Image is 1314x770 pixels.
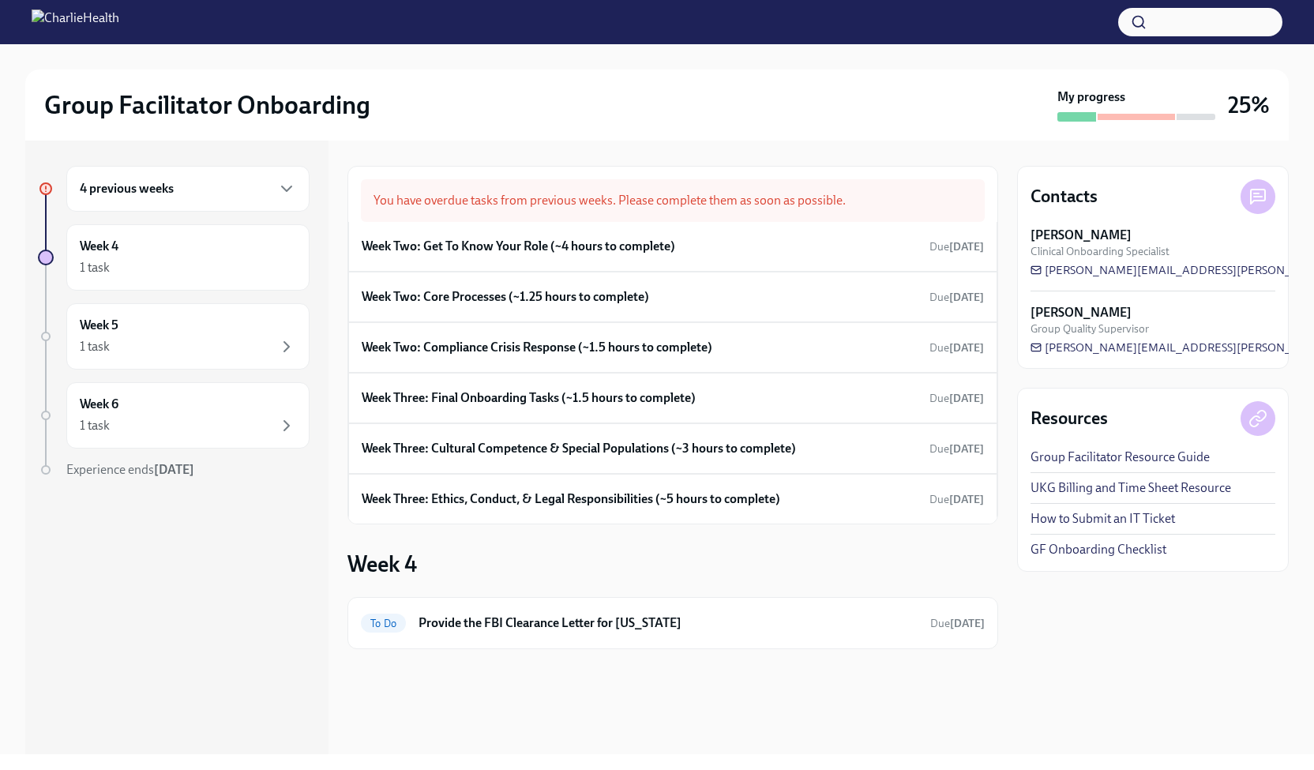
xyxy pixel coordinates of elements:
span: Due [929,392,984,405]
a: Week Two: Compliance Crisis Response (~1.5 hours to complete)Due[DATE] [362,336,984,359]
strong: [DATE] [949,240,984,254]
strong: [DATE] [154,462,194,477]
a: To DoProvide the FBI Clearance Letter for [US_STATE]Due[DATE] [361,610,985,636]
h6: Week Three: Ethics, Conduct, & Legal Responsibilities (~5 hours to complete) [362,490,780,508]
h4: Contacts [1031,185,1098,208]
a: Week 41 task [38,224,310,291]
strong: [DATE] [949,442,984,456]
div: You have overdue tasks from previous weeks. Please complete them as soon as possible. [361,179,985,222]
div: 1 task [80,338,110,355]
a: Week Three: Ethics, Conduct, & Legal Responsibilities (~5 hours to complete)Due[DATE] [362,487,984,511]
strong: [DATE] [949,392,984,405]
span: September 1st, 2025 10:00 [929,290,984,305]
strong: [PERSON_NAME] [1031,304,1132,321]
a: Week Three: Cultural Competence & Special Populations (~3 hours to complete)Due[DATE] [362,437,984,460]
strong: My progress [1057,88,1125,106]
h4: Resources [1031,407,1108,430]
h6: Week Three: Final Onboarding Tasks (~1.5 hours to complete) [362,389,696,407]
span: September 23rd, 2025 10:00 [930,616,985,631]
span: Due [929,240,984,254]
strong: [DATE] [949,341,984,355]
a: Week Two: Get To Know Your Role (~4 hours to complete)Due[DATE] [362,235,984,258]
h6: Week Two: Get To Know Your Role (~4 hours to complete) [362,238,675,255]
span: Clinical Onboarding Specialist [1031,244,1169,259]
h6: Week 4 [80,238,118,255]
a: Week 51 task [38,303,310,370]
a: Week 61 task [38,382,310,449]
span: To Do [361,618,406,629]
strong: [DATE] [949,291,984,304]
h3: 25% [1228,91,1270,119]
h3: Week 4 [347,550,417,578]
span: September 1st, 2025 10:00 [929,340,984,355]
span: Experience ends [66,462,194,477]
span: September 6th, 2025 10:00 [929,391,984,406]
span: September 8th, 2025 10:00 [929,492,984,507]
span: Due [930,617,985,630]
h6: Provide the FBI Clearance Letter for [US_STATE] [419,614,918,632]
span: September 1st, 2025 10:00 [929,239,984,254]
div: 1 task [80,417,110,434]
h6: Week 5 [80,317,118,334]
a: GF Onboarding Checklist [1031,541,1166,558]
a: Week Three: Final Onboarding Tasks (~1.5 hours to complete)Due[DATE] [362,386,984,410]
h6: Week Three: Cultural Competence & Special Populations (~3 hours to complete) [362,440,796,457]
h6: Week Two: Compliance Crisis Response (~1.5 hours to complete) [362,339,712,356]
span: Due [929,493,984,506]
strong: [PERSON_NAME] [1031,227,1132,244]
strong: [DATE] [949,493,984,506]
h2: Group Facilitator Onboarding [44,89,370,121]
a: UKG Billing and Time Sheet Resource [1031,479,1231,497]
div: 1 task [80,259,110,276]
span: Due [929,442,984,456]
a: Group Facilitator Resource Guide [1031,449,1210,466]
h6: Week 6 [80,396,118,413]
a: How to Submit an IT Ticket [1031,510,1175,528]
span: Due [929,341,984,355]
span: Due [929,291,984,304]
span: September 8th, 2025 10:00 [929,441,984,456]
h6: 4 previous weeks [80,180,174,197]
strong: [DATE] [950,617,985,630]
a: Week Two: Core Processes (~1.25 hours to complete)Due[DATE] [362,285,984,309]
h6: Week Two: Core Processes (~1.25 hours to complete) [362,288,649,306]
div: 4 previous weeks [66,166,310,212]
span: Group Quality Supervisor [1031,321,1149,336]
img: CharlieHealth [32,9,119,35]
